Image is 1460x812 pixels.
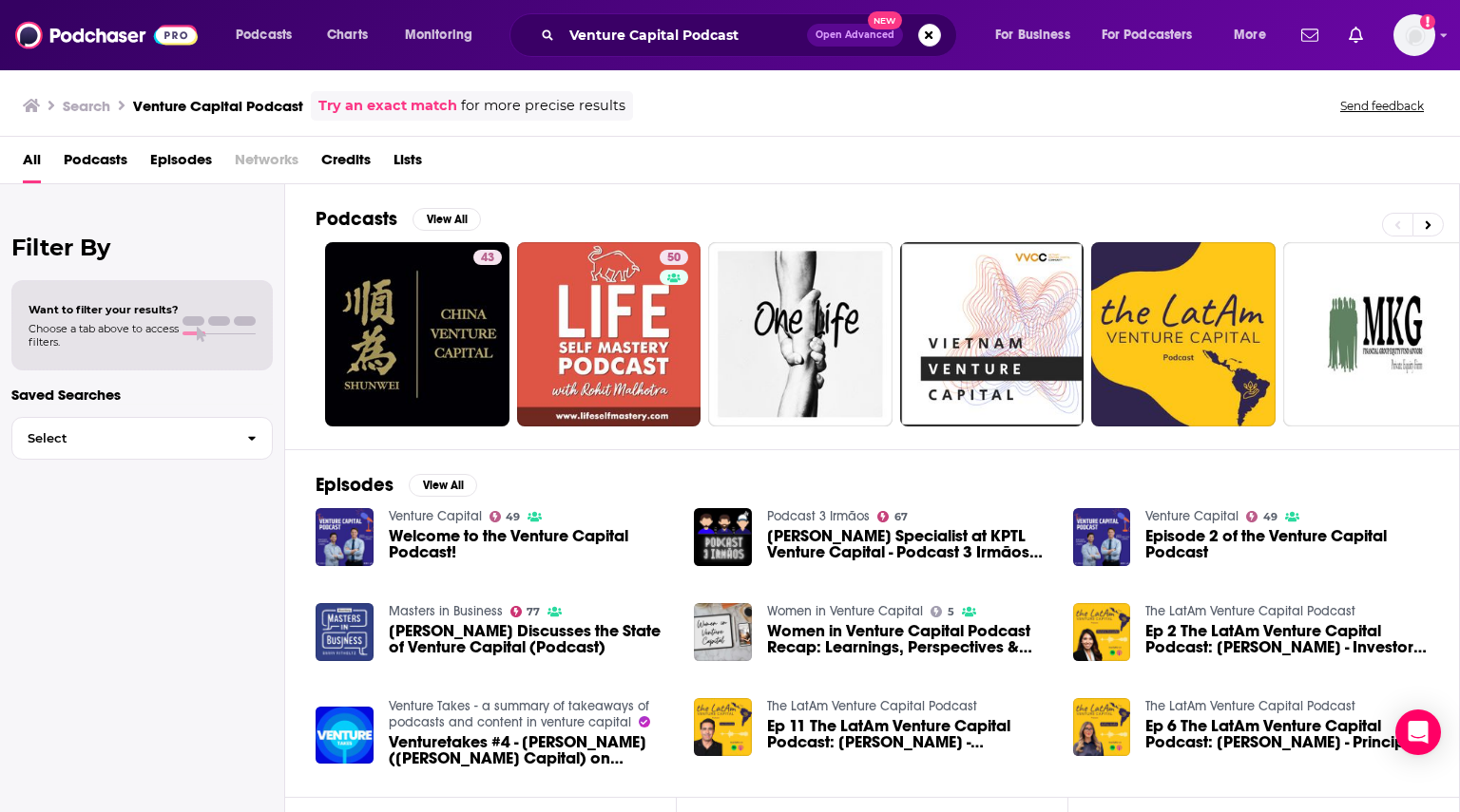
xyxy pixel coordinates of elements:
[389,623,672,655] a: David Hall Discusses the State of Venture Capital (Podcast)
[413,208,481,231] button: View All
[316,508,374,566] img: Welcome to the Venture Capital Podcast!
[562,20,807,50] input: Search podcasts, credits, & more...
[236,22,292,48] span: Podcasts
[394,144,422,183] a: Lists
[931,606,954,617] a: 5
[316,603,374,661] img: David Hall Discusses the State of Venture Capital (Podcast)
[767,528,1050,560] a: Mariana Caetano Agro Specialist at KPTL Venture Capital - Podcast 3 Irmãos #72
[1294,19,1326,51] a: Show notifications dropdown
[318,95,457,117] a: Try an exact match
[11,386,273,404] p: Saved Searches
[133,97,303,115] h3: Venture Capital Podcast
[235,144,298,183] span: Networks
[1395,709,1441,755] div: Open Intercom Messenger
[325,242,509,426] a: 43
[63,97,110,115] h3: Search
[1246,511,1277,522] a: 49
[315,20,379,50] a: Charts
[389,734,672,766] span: Venturetakes #4 - [PERSON_NAME] ([PERSON_NAME] Capital) on Distilling Venture Capital Podcast
[23,144,41,183] a: All
[1145,718,1429,750] a: Ep 6 The LatAm Venture Capital Podcast: Ashley Adyin - Principal @ VamosVentures
[767,603,923,619] a: Women in Venture Capital
[1234,22,1266,48] span: More
[506,513,520,521] span: 49
[12,432,232,444] span: Select
[405,22,472,48] span: Monitoring
[527,608,540,616] span: 77
[694,603,752,661] img: Women in Venture Capital Podcast Recap: Learnings, Perspectives & More
[321,144,371,183] a: Credits
[667,249,681,268] span: 50
[389,603,503,619] a: Masters in Business
[1073,698,1131,756] img: Ep 6 The LatAm Venture Capital Podcast: Ashley Adyin - Principal @ VamosVentures
[1393,14,1435,56] img: User Profile
[948,608,954,616] span: 5
[767,718,1050,750] a: Ep 11 The LatAm Venture Capital Podcast: Ivan Montoya - Managing Partner @ NuMundo Ventures
[982,20,1094,50] button: open menu
[1145,603,1355,619] a: The LatAm Venture Capital Podcast
[1145,718,1429,750] span: Ep 6 The LatAm Venture Capital Podcast: [PERSON_NAME] - Principal @ VamosVentures
[316,707,374,765] img: Venturetakes #4 - Alex Branton (Sturgeon Capital) on Distilling Venture Capital Podcast
[222,20,317,50] button: open menu
[807,24,903,47] button: Open AdvancedNew
[767,508,870,524] a: Podcast 3 Irmãos
[1073,603,1131,661] img: Ep 2 The LatAm Venture Capital Podcast: Natalia Gonzalez Vela - Investor @ Upload Ventures
[528,13,975,57] div: Search podcasts, credits, & more...
[517,242,701,426] a: 50
[15,17,198,53] img: Podchaser - Follow, Share and Rate Podcasts
[11,234,273,261] h2: Filter By
[868,11,902,29] span: New
[473,250,502,265] a: 43
[1341,19,1371,51] a: Show notifications dropdown
[1263,513,1277,521] span: 49
[1393,14,1435,56] button: Show profile menu
[767,698,977,714] a: The LatAm Venture Capital Podcast
[1145,623,1429,655] a: Ep 2 The LatAm Venture Capital Podcast: Natalia Gonzalez Vela - Investor @ Upload Ventures
[389,508,482,524] a: Venture Capital
[316,207,397,231] h2: Podcasts
[481,249,494,268] span: 43
[11,417,273,460] button: Select
[1145,698,1355,714] a: The LatAm Venture Capital Podcast
[1145,528,1429,560] span: Episode 2 of the Venture Capital Podcast
[660,250,688,265] a: 50
[389,734,672,766] a: Venturetakes #4 - Alex Branton (Sturgeon Capital) on Distilling Venture Capital Podcast
[389,528,672,560] a: Welcome to the Venture Capital Podcast!
[409,474,477,497] button: View All
[1335,98,1430,114] button: Send feedback
[461,95,625,117] span: for more precise results
[29,322,179,349] span: Choose a tab above to access filters.
[1393,14,1435,56] span: Logged in as cmand-s
[316,473,477,497] a: EpisodesView All
[389,623,672,655] span: [PERSON_NAME] Discusses the State of Venture Capital (Podcast)
[1102,22,1193,48] span: For Podcasters
[29,303,179,316] span: Want to filter your results?
[995,22,1070,48] span: For Business
[694,508,752,566] img: Mariana Caetano Agro Specialist at KPTL Venture Capital - Podcast 3 Irmãos #72
[150,144,212,183] a: Episodes
[1073,508,1131,566] img: Episode 2 of the Venture Capital Podcast
[694,698,752,756] img: Ep 11 The LatAm Venture Capital Podcast: Ivan Montoya - Managing Partner @ NuMundo Ventures
[1420,14,1435,29] svg: Add a profile image
[389,698,649,730] a: Venture Takes - a summary of takeaways of podcasts and content in venture capital
[316,473,394,497] h2: Episodes
[1220,20,1290,50] button: open menu
[894,513,908,521] span: 67
[1145,623,1429,655] span: Ep 2 The LatAm Venture Capital Podcast: [PERSON_NAME] - Investor @ Upload Ventures
[64,144,127,183] span: Podcasts
[816,30,894,40] span: Open Advanced
[767,718,1050,750] span: Ep 11 The LatAm Venture Capital Podcast: [PERSON_NAME] - Managing Partner @ NuMundo Ventures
